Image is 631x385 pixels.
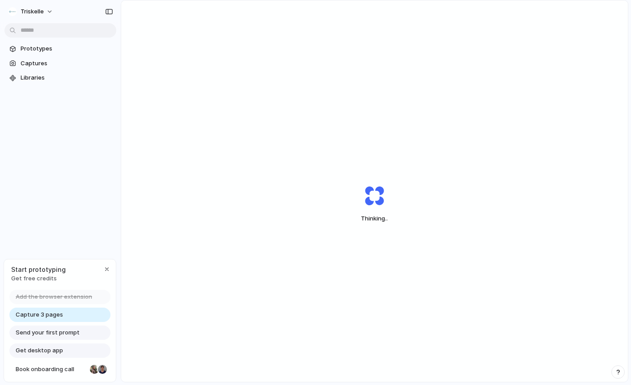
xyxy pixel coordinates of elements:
span: Get free credits [11,274,66,283]
div: Christian Iacullo [97,364,108,375]
span: Thinking [344,214,406,223]
span: Captures [21,59,113,68]
span: Book onboarding call [16,365,86,374]
span: Get desktop app [16,346,63,355]
span: .. [385,215,388,222]
a: Book onboarding call [9,362,110,377]
span: Add the browser extension [16,292,92,301]
span: Capture 3 pages [16,310,63,319]
span: Start prototyping [11,265,66,274]
a: Get desktop app [9,343,110,358]
div: Nicole Kubica [89,364,100,375]
a: Captures [4,57,116,70]
span: Prototypes [21,44,113,53]
a: Prototypes [4,42,116,55]
span: triskelle [21,7,44,16]
a: Libraries [4,71,116,85]
span: Send your first prompt [16,328,80,337]
span: Libraries [21,73,113,82]
button: triskelle [4,4,58,19]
